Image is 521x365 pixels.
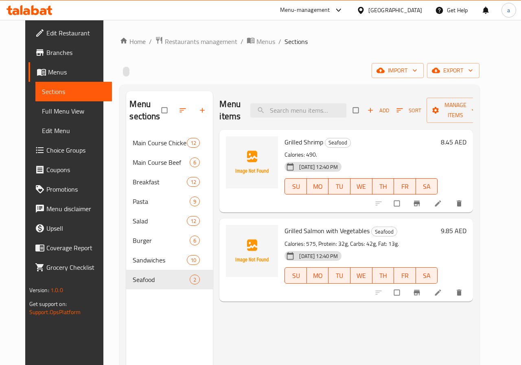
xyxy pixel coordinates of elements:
[285,150,438,160] p: Calories: 490.
[190,159,199,166] span: 6
[126,153,213,172] div: Main Course Beef6
[28,258,112,277] a: Grocery Checklist
[391,104,427,117] span: Sort items
[157,103,174,118] span: Select all sections
[441,136,466,148] h6: 8.45 AED
[46,184,106,194] span: Promotions
[371,227,397,236] div: Seafood
[133,197,190,206] span: Pasta
[416,178,438,195] button: SA
[296,252,341,260] span: [DATE] 12:40 PM
[285,178,306,195] button: SU
[427,63,479,78] button: export
[190,236,200,245] div: items
[397,181,413,192] span: FR
[133,236,190,245] div: Burger
[190,275,200,284] div: items
[133,275,190,284] span: Seafood
[296,163,341,171] span: [DATE] 12:40 PM
[376,181,391,192] span: TH
[408,195,427,212] button: Branch-specific-item
[288,181,303,192] span: SU
[133,177,187,187] span: Breakfast
[365,104,391,117] button: Add
[187,178,199,186] span: 12
[187,177,200,187] div: items
[434,289,444,297] a: Edit menu item
[133,138,187,148] span: Main Course Chicken
[190,157,200,167] div: items
[328,267,350,284] button: TU
[332,270,347,282] span: TU
[126,133,213,153] div: Main Course Chicken12
[389,285,406,300] span: Select to update
[394,178,416,195] button: FR
[46,48,106,57] span: Branches
[450,195,470,212] button: delete
[190,237,199,245] span: 6
[28,23,112,43] a: Edit Restaurant
[48,67,106,77] span: Menus
[126,172,213,192] div: Breakfast12
[450,284,470,302] button: delete
[35,82,112,101] a: Sections
[126,250,213,270] div: Sandwiches10
[310,181,326,192] span: MO
[378,66,417,76] span: import
[133,255,187,265] div: Sandwiches
[42,126,106,136] span: Edit Menu
[46,243,106,253] span: Coverage Report
[190,197,200,206] div: items
[187,216,200,226] div: items
[441,225,466,236] h6: 9.85 AED
[126,211,213,231] div: Salad12
[42,106,106,116] span: Full Menu View
[28,238,112,258] a: Coverage Report
[241,37,243,46] li: /
[187,217,199,225] span: 12
[226,225,278,277] img: Grilled Salmon with Vegetables
[46,28,106,38] span: Edit Restaurant
[46,165,106,175] span: Coupons
[133,157,190,167] span: Main Course Beef
[285,225,370,237] span: Grilled Salmon with Vegetables
[307,178,329,195] button: MO
[427,98,484,123] button: Manage items
[285,37,308,46] span: Sections
[193,101,213,119] button: Add section
[433,100,478,120] span: Manage items
[397,270,413,282] span: FR
[28,43,112,62] a: Branches
[325,138,351,148] div: Seafood
[35,121,112,140] a: Edit Menu
[354,270,369,282] span: WE
[28,160,112,179] a: Coupons
[350,267,372,284] button: WE
[372,63,424,78] button: import
[394,104,423,117] button: Sort
[310,270,326,282] span: MO
[507,6,510,15] span: a
[126,130,213,293] nav: Menu sections
[187,139,199,147] span: 12
[155,36,237,47] a: Restaurants management
[190,276,199,284] span: 2
[126,231,213,250] div: Burger6
[372,267,394,284] button: TH
[368,6,422,15] div: [GEOGRAPHIC_DATA]
[187,138,200,148] div: items
[129,98,162,122] h2: Menu sections
[126,192,213,211] div: Pasta9
[46,262,106,272] span: Grocery Checklist
[328,178,350,195] button: TU
[332,181,347,192] span: TU
[174,101,193,119] span: Sort sections
[46,223,106,233] span: Upsell
[28,179,112,199] a: Promotions
[348,103,365,118] span: Select section
[367,106,389,115] span: Add
[226,136,278,188] img: Grilled Shrimp
[433,66,473,76] span: export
